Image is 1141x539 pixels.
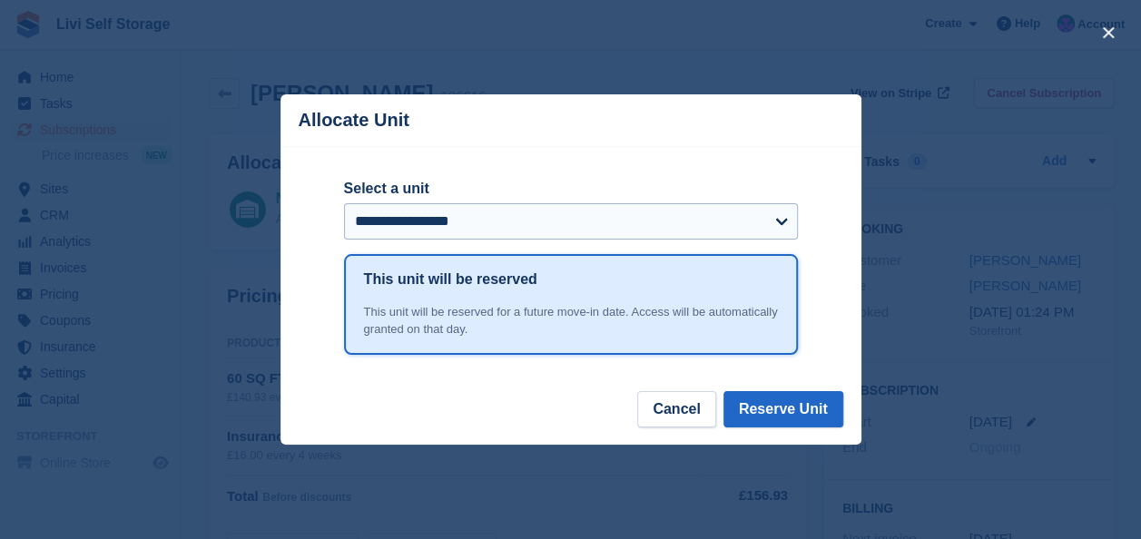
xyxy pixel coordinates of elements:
p: Allocate Unit [299,110,409,131]
button: Reserve Unit [723,391,843,427]
h1: This unit will be reserved [364,269,537,290]
button: close [1094,18,1123,47]
label: Select a unit [344,178,798,200]
div: This unit will be reserved for a future move-in date. Access will be automatically granted on tha... [364,303,778,338]
button: Cancel [637,391,715,427]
